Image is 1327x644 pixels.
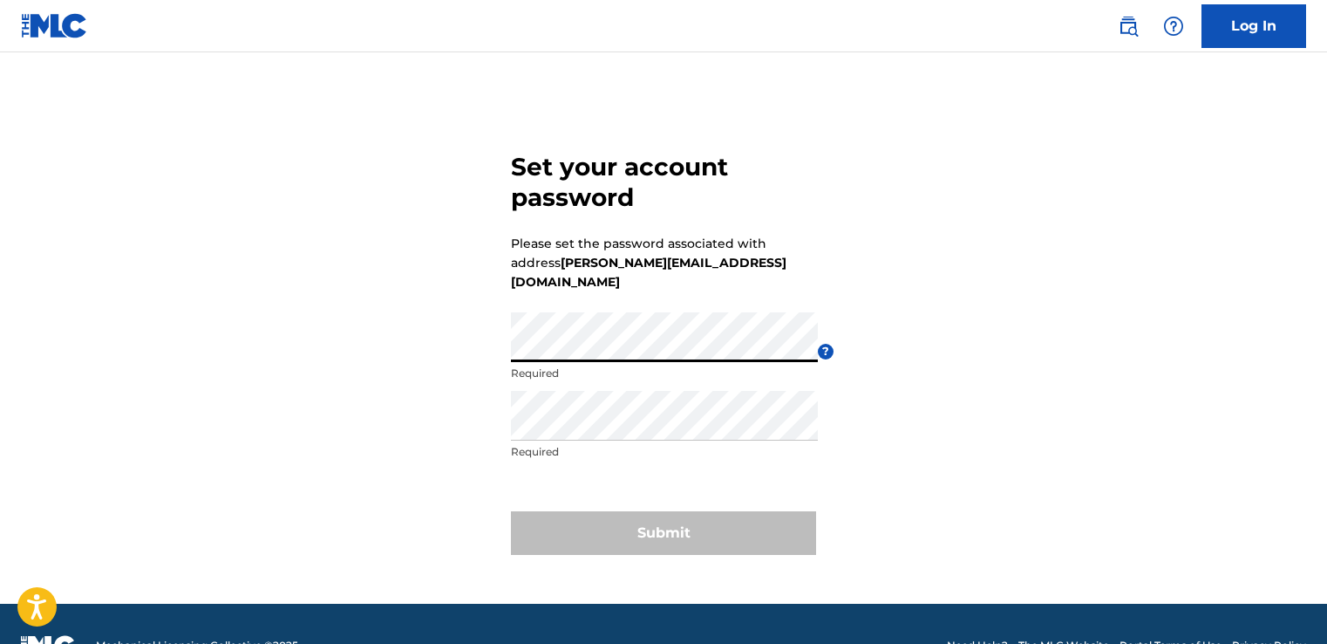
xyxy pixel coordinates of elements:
div: Help [1156,9,1191,44]
p: Required [511,366,818,381]
p: Required [511,444,818,460]
a: Public Search [1111,9,1146,44]
a: Log In [1201,4,1306,48]
h3: Set your account password [511,152,816,213]
p: Please set the password associated with address [511,234,816,291]
strong: [PERSON_NAME][EMAIL_ADDRESS][DOMAIN_NAME] [511,255,786,290]
img: MLC Logo [21,13,88,38]
img: help [1163,16,1184,37]
img: search [1118,16,1139,37]
span: ? [818,344,834,360]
